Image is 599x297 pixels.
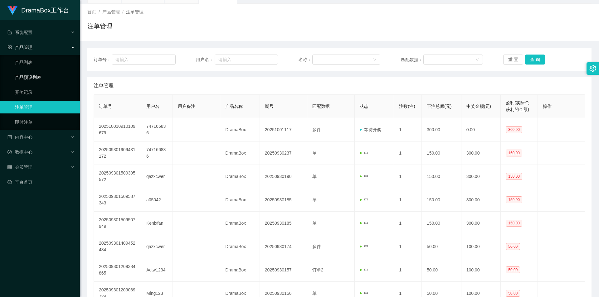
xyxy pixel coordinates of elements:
[94,56,112,63] span: 订单号：
[506,150,522,156] span: 150.00
[7,7,69,12] a: DramaBox工作台
[99,104,112,109] span: 订单号
[102,9,120,14] span: 产品管理
[506,126,522,133] span: 300.00
[141,165,173,188] td: qazxcwer
[312,197,317,202] span: 单
[422,165,461,188] td: 150.00
[220,258,260,282] td: DramaBox
[94,188,141,212] td: 202509301509587343
[360,244,368,249] span: 中
[312,174,317,179] span: 单
[21,0,69,20] h1: DramaBox工作台
[394,235,422,258] td: 1
[312,267,324,272] span: 订单2
[220,188,260,212] td: DramaBox
[506,220,522,227] span: 150.00
[7,165,32,170] span: 会员管理
[394,141,422,165] td: 1
[94,212,141,235] td: 202509301509507949
[461,212,501,235] td: 300.00
[94,165,141,188] td: 202509301509305572
[87,22,112,31] h1: 注单管理
[461,165,501,188] td: 300.00
[215,55,278,65] input: 请输入
[312,291,317,296] span: 单
[422,258,461,282] td: 50.00
[427,104,451,109] span: 下注总额(元)
[7,45,12,50] i: 图标: appstore-o
[141,258,173,282] td: Actw1234
[220,212,260,235] td: DramaBox
[422,118,461,141] td: 300.00
[220,235,260,258] td: DramaBox
[394,118,422,141] td: 1
[7,150,12,154] i: 图标: check-circle-o
[260,212,307,235] td: 20250930185
[260,141,307,165] td: 20250930237
[360,174,368,179] span: 中
[7,30,32,35] span: 系统配置
[506,173,522,180] span: 150.00
[15,71,75,84] a: 产品预设列表
[141,212,173,235] td: Kenixfan
[461,118,501,141] td: 0.00
[7,30,12,35] i: 图标: form
[422,141,461,165] td: 150.00
[141,235,173,258] td: qazxcwer
[260,165,307,188] td: 20250930190
[126,9,144,14] span: 注单管理
[220,165,260,188] td: DramaBox
[260,235,307,258] td: 20250930174
[112,55,175,65] input: 请输入
[360,197,368,202] span: 中
[503,55,523,65] button: 重 置
[394,258,422,282] td: 1
[461,141,501,165] td: 300.00
[122,9,124,14] span: /
[178,104,195,109] span: 用户备注
[141,188,173,212] td: a05042
[94,141,141,165] td: 202509301909431172
[15,86,75,98] a: 开奖记录
[260,188,307,212] td: 20250930185
[360,151,368,156] span: 中
[506,243,520,250] span: 50.00
[94,82,114,89] span: 注单管理
[99,9,100,14] span: /
[312,221,317,226] span: 单
[7,135,12,139] i: 图标: profile
[94,235,141,258] td: 202509301409452434
[360,267,368,272] span: 中
[506,100,529,112] span: 盈利(实际总获利的金额)
[312,244,321,249] span: 多件
[7,176,75,188] a: 图标: dashboard平台首页
[265,104,274,109] span: 期号
[260,258,307,282] td: 20250930157
[506,290,520,297] span: 50.00
[7,45,32,50] span: 产品管理
[360,104,368,109] span: 状态
[312,127,321,132] span: 多件
[15,101,75,113] a: 注单管理
[543,104,552,109] span: 操作
[15,56,75,69] a: 产品列表
[94,118,141,141] td: 202510010910109679
[220,141,260,165] td: DramaBox
[394,188,422,212] td: 1
[7,6,17,15] img: logo.9652507e.png
[475,58,479,62] i: 图标: down
[525,55,545,65] button: 查 询
[360,127,382,132] span: 等待开奖
[7,135,32,140] span: 内容中心
[146,104,159,109] span: 用户名
[87,9,96,14] span: 首页
[299,56,312,63] span: 名称：
[15,116,75,128] a: 即时注单
[360,221,368,226] span: 中
[225,104,243,109] span: 产品名称
[7,150,32,155] span: 数据中心
[394,212,422,235] td: 1
[373,58,377,62] i: 图标: down
[312,104,330,109] span: 匹配数据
